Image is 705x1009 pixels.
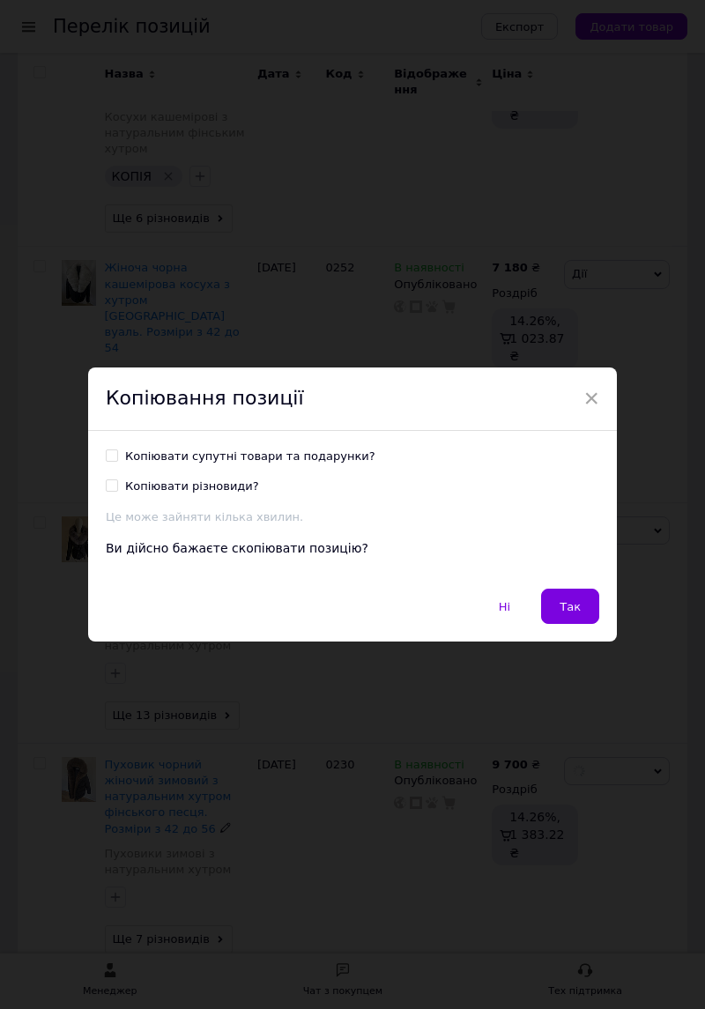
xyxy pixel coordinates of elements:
span: × [583,383,599,413]
div: Копіювати різновиди? [125,479,259,494]
div: Копіювати супутні товари та подарунки? [125,449,375,464]
span: Це може зайняти кілька хвилин. [106,510,303,523]
div: Ви дійсно бажаєте скопіювати позицію? [106,540,599,558]
span: Копіювання позиції [106,387,304,409]
span: Так [560,600,581,613]
button: Ні [480,589,529,624]
button: Так [541,589,599,624]
span: Ні [499,600,510,613]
